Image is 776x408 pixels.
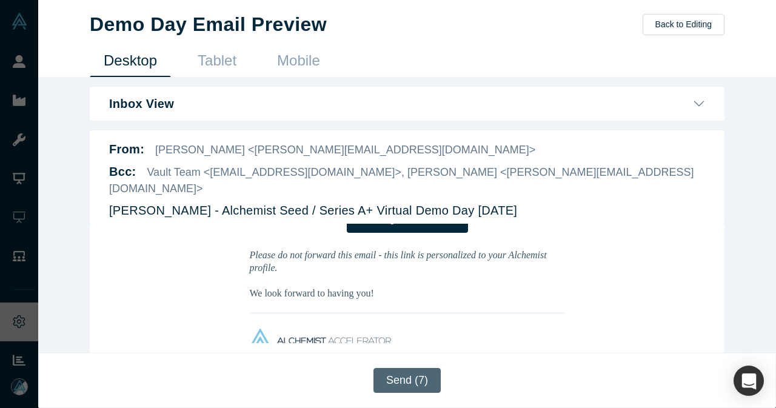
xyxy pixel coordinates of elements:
[109,96,705,111] button: Inbox View
[109,166,694,195] span: Vault Team <[EMAIL_ADDRESS][DOMAIN_NAME]>, [PERSON_NAME] <[PERSON_NAME][EMAIL_ADDRESS][DOMAIN_NAME]>
[263,48,334,77] a: Mobile
[90,48,171,77] a: Desktop
[155,144,535,156] span: [PERSON_NAME] <[PERSON_NAME][EMAIL_ADDRESS][DOMAIN_NAME]>
[643,14,724,35] button: Back to Editing
[184,48,250,77] a: Tablet
[90,13,327,36] h1: Demo Day Email Preview
[109,165,136,178] b: Bcc :
[373,368,441,393] button: Send (7)
[109,96,174,111] b: Inbox View
[109,201,517,219] p: [PERSON_NAME] - Alchemist Seed / Series A+ Virtual Demo Day [DATE]
[109,224,705,343] iframe: DemoDay Email Preview
[141,105,282,129] img: alchemist
[109,142,144,156] b: From:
